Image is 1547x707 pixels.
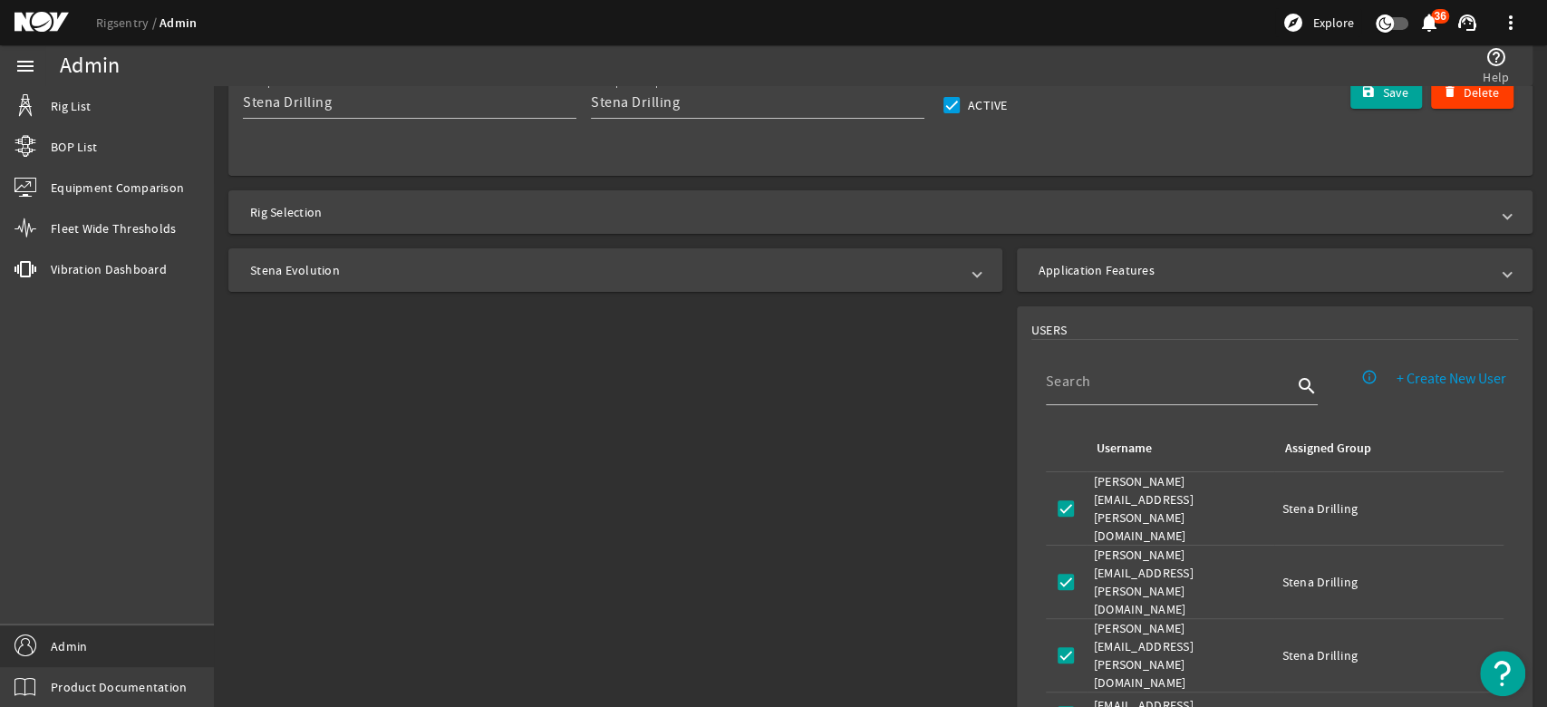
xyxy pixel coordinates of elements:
div: Stena Drilling [1281,573,1496,591]
span: Product Documentation [51,678,187,696]
mat-icon: support_agent [1456,12,1478,34]
div: Admin [60,57,120,75]
mat-icon: menu [15,55,36,77]
span: Fleet Wide Thresholds [51,219,176,237]
mat-expansion-panel-header: Rig Selection [228,190,1532,234]
mat-icon: info_outline [1361,369,1378,385]
div: [PERSON_NAME][EMAIL_ADDRESS][PERSON_NAME][DOMAIN_NAME] [1094,546,1268,618]
button: Open Resource Center [1480,651,1525,696]
span: Save [1382,83,1407,102]
mat-icon: explore [1282,12,1304,34]
div: Stena Drilling [1281,499,1496,518]
span: Rig List [51,97,91,115]
button: + Create New User [1382,363,1521,395]
span: Equipment Comparison [51,179,184,197]
mat-icon: help_outline [1485,46,1507,68]
a: Rigsentry [96,15,160,31]
div: [PERSON_NAME][EMAIL_ADDRESS][PERSON_NAME][DOMAIN_NAME] [1094,472,1268,545]
span: + Create New User [1397,370,1506,388]
mat-panel-title: Stena Evolution [250,261,959,279]
div: Username [1097,439,1152,459]
mat-expansion-panel-header: Application Features [1017,248,1532,292]
span: Help [1483,68,1509,86]
input: Search [1046,371,1292,392]
label: Active [964,96,1008,114]
div: Stena Drilling [1281,646,1496,664]
mat-expansion-panel-header: Stena Evolution [228,248,1002,292]
button: Save [1350,76,1423,109]
div: Assigned Group [1284,439,1370,459]
mat-panel-title: Application Features [1039,261,1489,279]
button: Delete [1431,76,1513,109]
span: Admin [51,637,87,655]
span: Vibration Dashboard [51,260,167,278]
mat-icon: vibration [15,258,36,280]
div: [PERSON_NAME][EMAIL_ADDRESS][PERSON_NAME][DOMAIN_NAME] [1094,619,1268,692]
div: Username [1094,439,1261,459]
button: more_vert [1489,1,1532,44]
span: BOP List [51,138,97,156]
span: Explore [1313,14,1354,32]
mat-icon: notifications [1418,12,1440,34]
mat-panel-title: Rig Selection [250,203,1489,221]
a: Admin [160,15,197,32]
span: Delete [1464,83,1499,102]
button: 36 [1419,14,1438,33]
span: USERS [1031,321,1067,339]
i: search [1296,375,1318,397]
button: Explore [1275,8,1361,37]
